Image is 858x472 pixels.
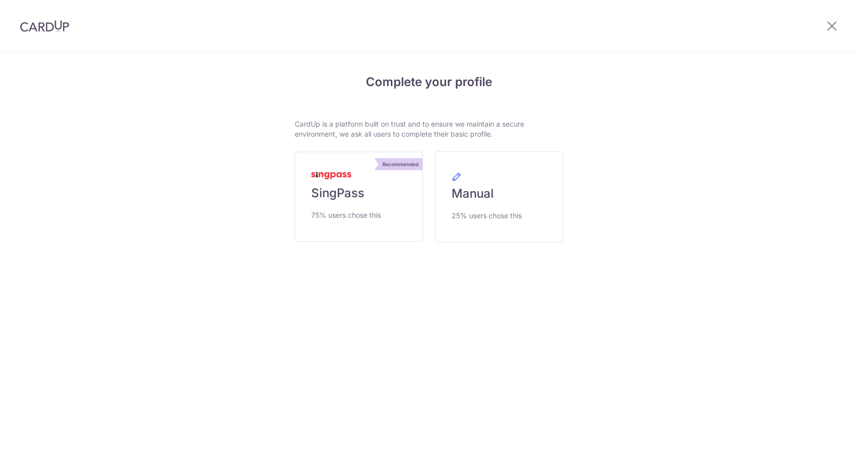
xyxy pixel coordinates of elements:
img: CardUp [20,20,69,32]
span: Manual [452,186,494,202]
div: Recommended [378,158,422,170]
a: Manual 25% users chose this [435,151,563,242]
span: SingPass [311,185,364,201]
h4: Complete your profile [295,73,563,91]
span: 75% users chose this [311,209,381,221]
p: CardUp is a platform built on trust and to ensure we maintain a secure environment, we ask all us... [295,119,563,139]
img: MyInfoLogo [311,172,351,179]
span: 25% users chose this [452,210,522,222]
a: Recommended SingPass 75% users chose this [295,152,423,242]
